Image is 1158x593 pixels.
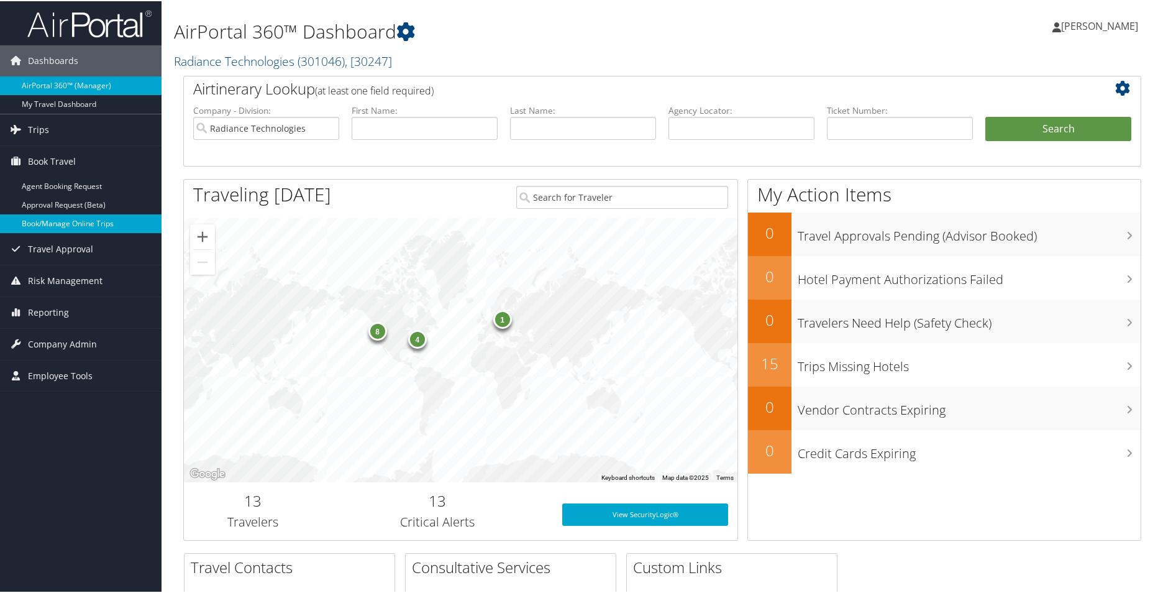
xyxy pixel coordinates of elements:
[827,103,973,116] label: Ticket Number:
[668,103,814,116] label: Agency Locator:
[516,185,728,208] input: Search for Traveler
[193,103,339,116] label: Company - Division:
[28,264,103,295] span: Risk Management
[716,473,734,480] a: Terms (opens in new tab)
[412,556,616,577] h2: Consultative Services
[748,298,1141,342] a: 0Travelers Need Help (Safety Check)
[748,255,1141,298] a: 0Hotel Payment Authorizations Failed
[315,83,434,96] span: (at least one field required)
[28,44,78,75] span: Dashboards
[748,342,1141,385] a: 15Trips Missing Hotels
[798,264,1141,287] h3: Hotel Payment Authorizations Failed
[190,223,215,248] button: Zoom in
[193,180,331,206] h1: Traveling [DATE]
[28,328,97,359] span: Company Admin
[174,52,392,68] a: Radiance Technologies
[985,116,1131,140] button: Search
[633,556,837,577] h2: Custom Links
[368,321,386,339] div: 8
[748,429,1141,472] a: 0Credit Cards Expiring
[352,103,498,116] label: First Name:
[187,465,228,481] a: Open this area in Google Maps (opens a new window)
[28,145,76,176] span: Book Travel
[28,296,69,327] span: Reporting
[190,249,215,274] button: Zoom out
[332,512,544,530] h3: Critical Alerts
[748,352,791,373] h2: 15
[193,512,313,530] h3: Travelers
[28,359,93,390] span: Employee Tools
[748,211,1141,255] a: 0Travel Approvals Pending (Advisor Booked)
[193,489,313,510] h2: 13
[662,473,709,480] span: Map data ©2025
[798,307,1141,331] h3: Travelers Need Help (Safety Check)
[1061,18,1138,32] span: [PERSON_NAME]
[798,351,1141,374] h3: Trips Missing Hotels
[345,52,392,68] span: , [ 30247 ]
[28,113,49,144] span: Trips
[748,265,791,286] h2: 0
[1052,6,1151,44] a: [PERSON_NAME]
[748,395,791,416] h2: 0
[28,232,93,264] span: Travel Approval
[174,17,825,44] h1: AirPortal 360™ Dashboard
[748,180,1141,206] h1: My Action Items
[562,502,728,525] a: View SecurityLogic®
[510,103,656,116] label: Last Name:
[601,472,655,481] button: Keyboard shortcuts
[748,308,791,329] h2: 0
[748,439,791,460] h2: 0
[748,221,791,242] h2: 0
[798,220,1141,244] h3: Travel Approvals Pending (Advisor Booked)
[748,385,1141,429] a: 0Vendor Contracts Expiring
[27,8,152,37] img: airportal-logo.png
[193,77,1052,98] h2: Airtinerary Lookup
[187,465,228,481] img: Google
[798,438,1141,461] h3: Credit Cards Expiring
[798,394,1141,418] h3: Vendor Contracts Expiring
[493,308,511,327] div: 1
[332,489,544,510] h2: 13
[298,52,345,68] span: ( 301046 )
[191,556,394,577] h2: Travel Contacts
[408,328,426,347] div: 4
